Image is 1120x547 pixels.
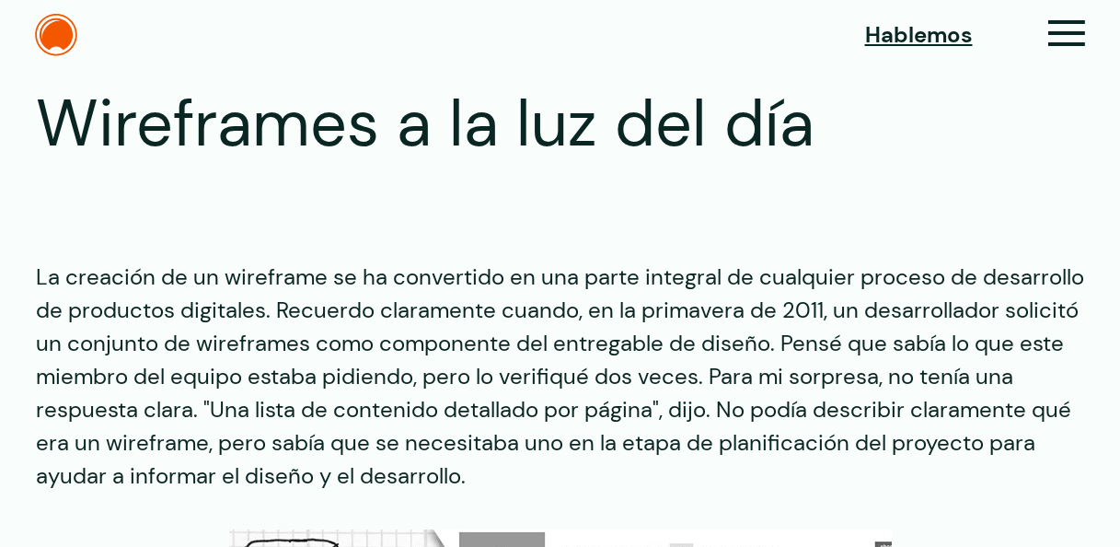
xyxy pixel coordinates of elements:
a: Hablemos [865,18,973,52]
p: La creación de un wireframe se ha convertido en una parte integral de cualquier proceso de desarr... [36,261,1085,493]
img: El logotipo de Daylight Studio [35,14,77,56]
h1: Wireframes a la luz del día [36,86,1033,163]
